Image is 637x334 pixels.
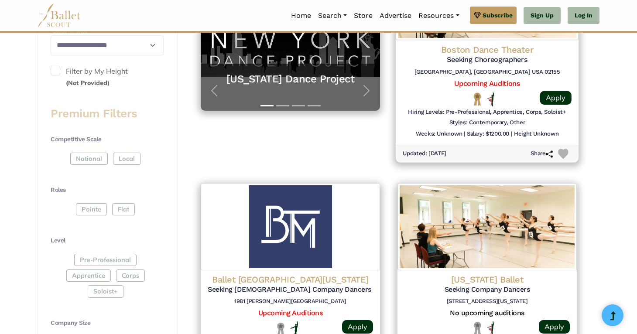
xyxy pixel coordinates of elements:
[66,79,110,87] small: (Not Provided)
[209,72,371,86] a: [US_STATE] Dance Project
[464,130,465,138] h6: |
[415,7,462,25] a: Resources
[470,7,517,24] a: Subscribe
[472,92,483,106] img: National
[208,285,373,294] h5: Seeking [DEMOGRAPHIC_DATA] Company Dancers for the [DATE]-[DATE] Season
[342,320,373,334] a: Apply
[403,55,572,65] h5: Seeking Choreographers
[514,130,558,138] h6: Height Unknown
[539,320,570,334] a: Apply
[404,285,570,294] h5: Seeking Company Dancers
[51,106,164,121] h3: Premium Filters
[51,236,164,245] h4: Level
[51,135,164,144] h4: Competitive Scale
[288,7,315,25] a: Home
[258,309,322,317] a: Upcoming Auditions
[403,150,446,158] h6: Updated: [DATE]
[568,7,599,24] a: Log In
[404,298,570,305] h6: [STREET_ADDRESS][US_STATE]
[276,101,289,111] button: Slide 2
[558,149,568,159] img: Heart
[397,183,577,270] img: Logo
[404,309,570,318] h5: No upcoming auditions
[531,150,553,158] h6: Share
[208,274,373,285] h4: Ballet [GEOGRAPHIC_DATA][US_STATE]
[51,319,164,327] h4: Company Size
[51,186,164,194] h4: Roles
[260,101,274,111] button: Slide 1
[208,298,373,305] h6: 1981 [PERSON_NAME][GEOGRAPHIC_DATA]
[474,10,481,20] img: gem.svg
[315,7,350,25] a: Search
[511,130,512,138] h6: |
[376,7,415,25] a: Advertise
[540,91,571,105] a: Apply
[350,7,376,25] a: Store
[404,274,570,285] h4: [US_STATE] Ballet
[454,79,520,88] a: Upcoming Auditions
[292,101,305,111] button: Slide 3
[483,10,513,20] span: Subscribe
[487,92,494,106] img: All
[524,7,561,24] a: Sign Up
[467,130,509,138] h6: Salary: $1200.00
[51,66,164,88] label: Filter by My Height
[403,68,572,76] h6: [GEOGRAPHIC_DATA], [GEOGRAPHIC_DATA] USA 02155
[201,183,380,270] img: Logo
[416,130,462,138] h6: Weeks: Unknown
[449,119,525,127] h6: Styles: Contemporary, Other
[408,108,566,116] h6: Hiring Levels: Pre-Professional, Apprentice, Corps, Soloist+
[308,101,321,111] button: Slide 4
[403,44,572,56] h4: Boston Dance Theater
